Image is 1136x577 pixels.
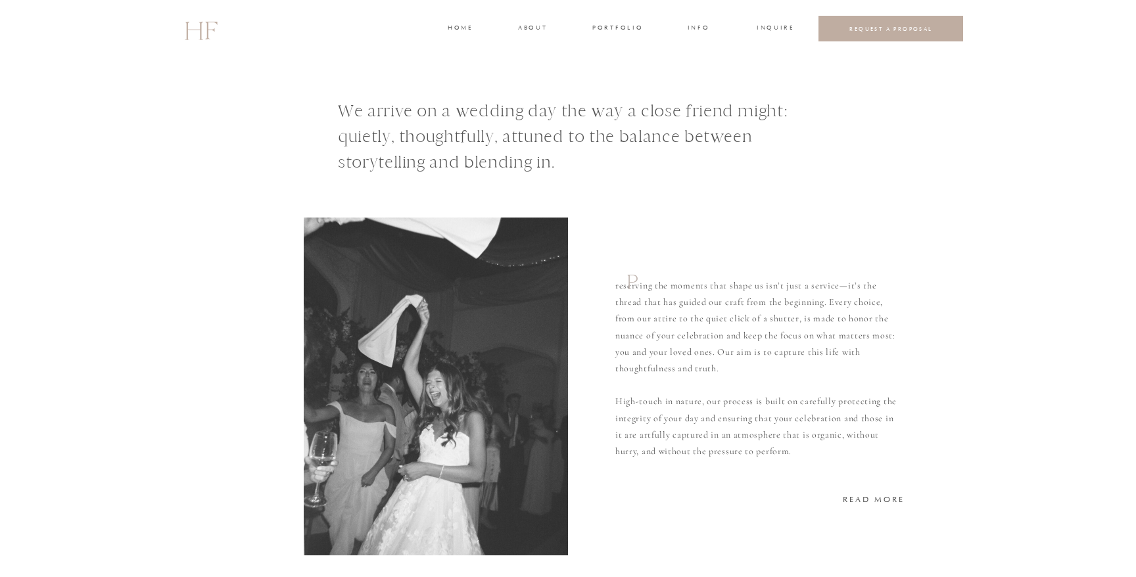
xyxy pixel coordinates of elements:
h1: P [627,269,646,304]
h1: We arrive on a wedding day the way a close friend might: quietly, thoughtfully, attuned to the ba... [338,98,828,180]
a: about [518,23,546,35]
p: reserving the moments that shape us isn’t just a service—it’s the thread that has guided our craf... [615,277,901,459]
a: INFO [686,23,711,35]
a: home [448,23,472,35]
a: REQUEST A PROPOSAL [829,25,953,32]
a: portfolio [592,23,642,35]
a: READ MORE [843,493,905,505]
a: INQUIRE [757,23,792,35]
a: HF [184,10,217,48]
